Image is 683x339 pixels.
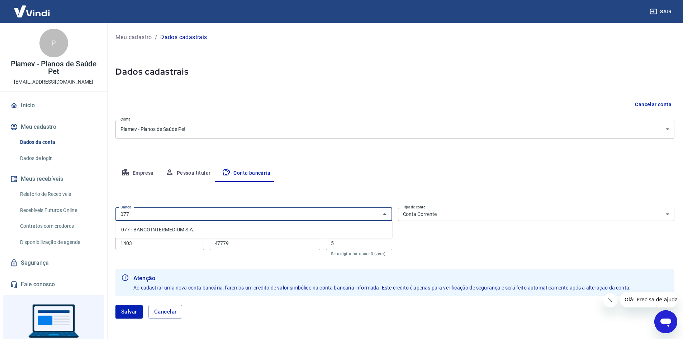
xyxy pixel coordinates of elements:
[120,234,155,239] label: Agência (sem dígito)
[620,292,677,307] iframe: Mensagem da empresa
[17,219,99,234] a: Contratos com credores
[115,305,143,319] button: Salvar
[649,5,674,18] button: Sair
[17,135,99,150] a: Dados da conta
[17,235,99,250] a: Disponibilização de agenda
[331,234,356,239] label: Dígito da conta
[9,0,55,22] img: Vindi
[215,234,246,239] label: Conta (sem dígito)
[603,293,617,307] iframe: Fechar mensagem
[17,203,99,218] a: Recebíveis Futuros Online
[115,120,674,139] div: Plamev - Planos de Saúde Pet
[160,165,217,182] button: Pessoa titular
[155,33,157,42] p: /
[4,5,60,11] span: Olá! Precisa de ajuda?
[632,98,674,111] button: Cancelar conta
[654,310,677,333] iframe: Botão para abrir a janela de mensagens
[17,187,99,202] a: Relatório de Recebíveis
[115,33,152,42] a: Meu cadastro
[148,305,182,319] button: Cancelar
[17,151,99,166] a: Dados de login
[115,66,674,77] h5: Dados cadastrais
[331,251,387,256] p: Se o dígito for x, use 0 (zero)
[380,209,390,219] button: Fechar
[133,274,631,283] b: Atenção
[133,285,631,291] span: Ao cadastrar uma nova conta bancária, faremos um crédito de valor simbólico na conta bancária inf...
[115,224,392,236] li: 077 - BANCO INTERMEDIUM S.A.
[9,277,99,292] a: Fale conosco
[39,29,68,57] div: P
[120,204,131,210] label: Banco
[9,98,99,113] a: Início
[403,204,426,210] label: Tipo de conta
[9,119,99,135] button: Meu cadastro
[216,165,276,182] button: Conta bancária
[9,171,99,187] button: Meus recebíveis
[14,78,93,86] p: [EMAIL_ADDRESS][DOMAIN_NAME]
[115,165,160,182] button: Empresa
[120,117,131,122] label: Conta
[6,60,101,75] p: Plamev - Planos de Saúde Pet
[9,255,99,271] a: Segurança
[160,33,207,42] p: Dados cadastrais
